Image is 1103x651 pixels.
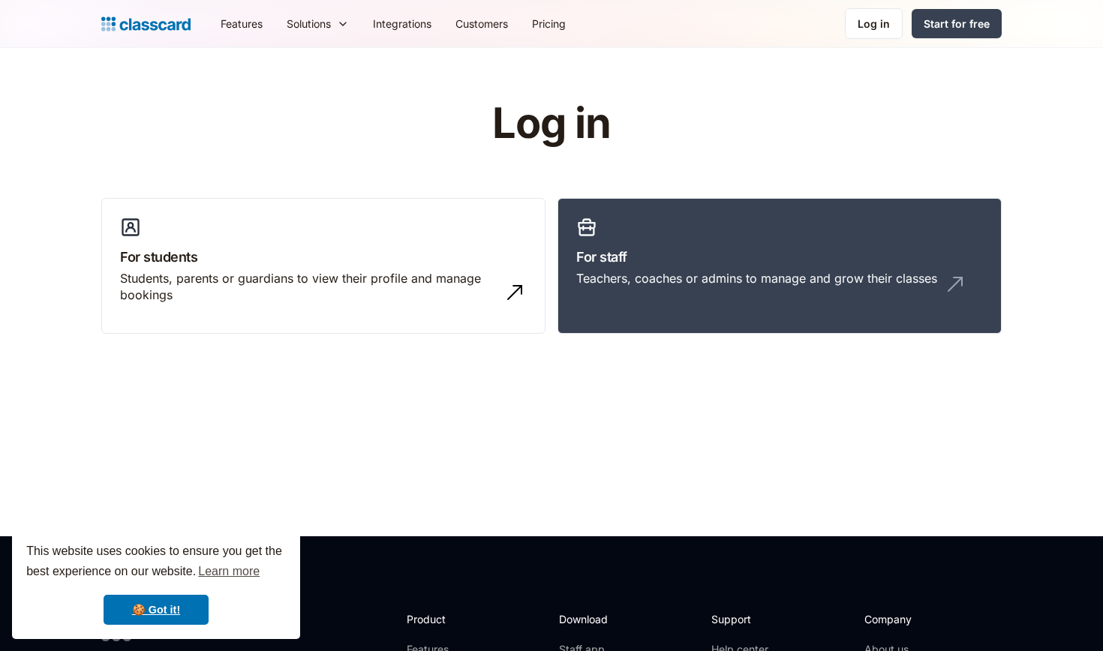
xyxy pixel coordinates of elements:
[858,16,890,31] div: Log in
[558,198,1002,334] a: For staffTeachers, coaches or admins to manage and grow their classes
[407,611,487,627] h2: Product
[443,7,520,40] a: Customers
[912,9,1002,38] a: Start for free
[314,100,790,147] h1: Log in
[104,595,209,625] a: dismiss cookie message
[711,611,772,627] h2: Support
[924,16,990,31] div: Start for free
[287,16,331,31] div: Solutions
[196,560,262,583] a: learn more about cookies
[120,270,497,304] div: Students, parents or guardians to view their profile and manage bookings
[559,611,621,627] h2: Download
[576,270,937,286] div: Teachers, coaches or admins to manage and grow their classes
[361,7,443,40] a: Integrations
[101,198,545,334] a: For studentsStudents, parents or guardians to view their profile and manage bookings
[12,528,300,639] div: cookieconsent
[26,542,286,583] span: This website uses cookies to ensure you get the best experience on our website.
[209,7,275,40] a: Features
[120,247,527,267] h3: For students
[845,8,903,39] a: Log in
[576,247,983,267] h3: For staff
[101,13,191,34] a: home
[275,7,361,40] div: Solutions
[520,7,578,40] a: Pricing
[864,611,964,627] h2: Company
